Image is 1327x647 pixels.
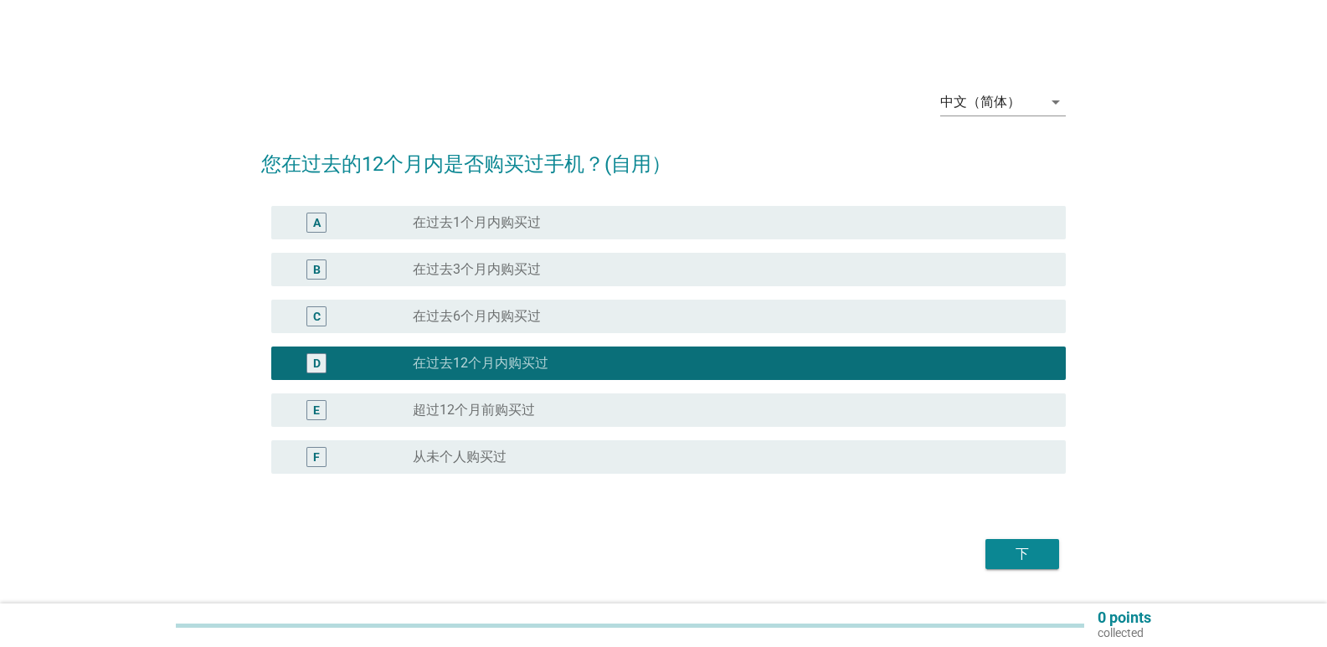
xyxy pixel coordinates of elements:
label: 在过去3个月内购买过 [413,261,541,278]
label: 从未个人购买过 [413,449,507,465]
label: 在过去12个月内购买过 [413,355,548,372]
div: B [313,261,321,279]
div: 中文（简体） [940,95,1021,110]
p: 0 points [1098,610,1151,625]
div: C [313,308,321,326]
div: F [313,449,320,466]
p: collected [1098,625,1151,640]
div: D [313,355,321,372]
i: arrow_drop_down [1046,92,1066,112]
div: A [313,214,321,232]
div: 下 [999,544,1046,564]
label: 超过12个月前购买过 [413,402,535,418]
div: E [313,402,320,419]
h2: 您在过去的12个月内是否购买过手机？(自用） [261,132,1066,179]
label: 在过去6个月内购买过 [413,308,541,325]
label: 在过去1个月内购买过 [413,214,541,231]
button: 下 [985,539,1059,569]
